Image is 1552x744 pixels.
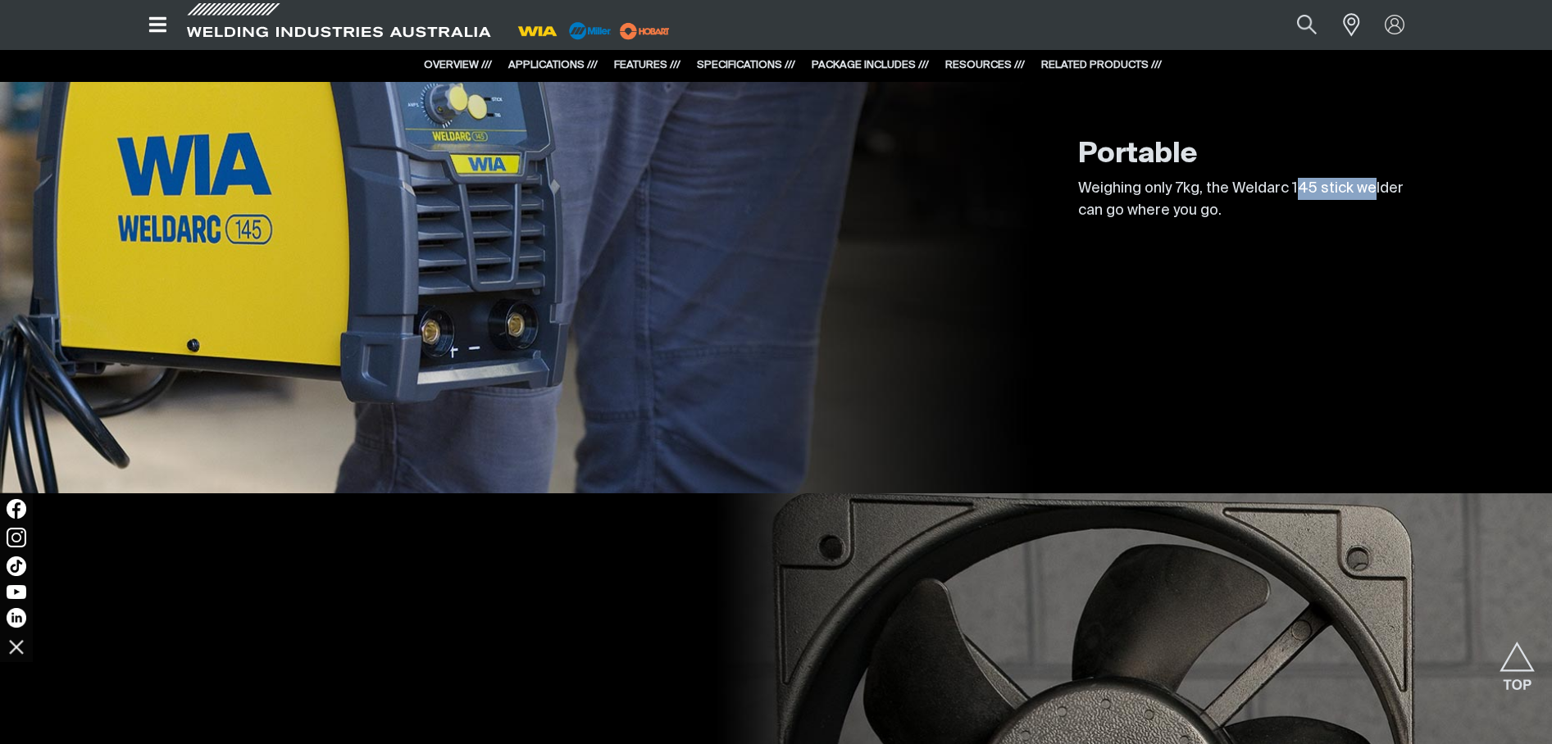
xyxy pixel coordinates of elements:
[1499,642,1536,678] button: Scroll to top
[1279,7,1335,43] button: Search products
[7,528,26,547] img: Instagram
[945,60,1025,70] a: RESOURCES ///
[7,499,26,519] img: Facebook
[1041,60,1162,70] a: RELATED PRODUCTS ///
[615,19,675,43] img: miller
[7,585,26,599] img: YouTube
[697,60,795,70] a: SPECIFICATIONS ///
[1078,141,1198,169] strong: Portable
[508,60,598,70] a: APPLICATIONS ///
[1258,7,1334,43] input: Product name or item number...
[424,60,492,70] a: OVERVIEW ///
[615,25,675,37] a: miller
[812,60,929,70] a: PACKAGE INCLUDES ///
[614,60,680,70] a: FEATURES ///
[7,608,26,628] img: LinkedIn
[7,556,26,576] img: TikTok
[2,633,30,660] img: hide socials
[1078,178,1406,222] p: Weighing only 7kg, the Weldarc 145 stick welder can go where you go.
